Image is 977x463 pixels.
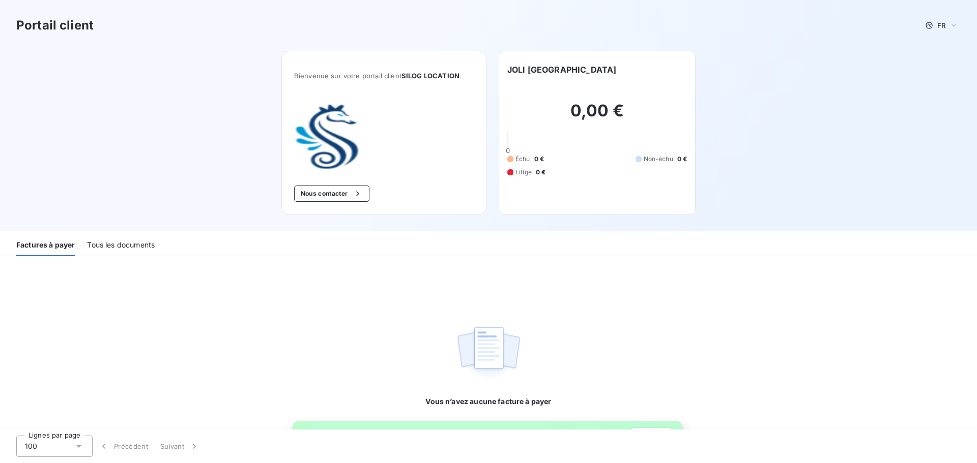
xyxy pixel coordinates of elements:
h3: Portail client [16,16,94,35]
span: 0 € [536,168,545,177]
span: 100 [25,441,37,451]
span: SILOG LOCATION [401,72,459,80]
span: 0 [506,146,510,155]
button: Suivant [154,436,206,457]
h2: 0,00 € [507,101,687,131]
button: Précédent [93,436,154,457]
h6: JOLI [GEOGRAPHIC_DATA] [507,64,616,76]
span: 0 € [534,155,544,164]
span: 0 € [677,155,687,164]
div: Factures à payer [16,235,75,256]
span: Vous n’avez aucune facture à payer [425,396,551,407]
img: empty state [456,321,521,384]
span: Échu [515,155,530,164]
span: Bienvenue sur votre portail client . [294,72,474,80]
img: Company logo [294,104,359,169]
span: Litige [515,168,532,177]
button: Nous contacter [294,186,369,202]
div: Tous les documents [87,235,155,256]
span: Non-échu [644,155,673,164]
span: FR [937,21,945,29]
